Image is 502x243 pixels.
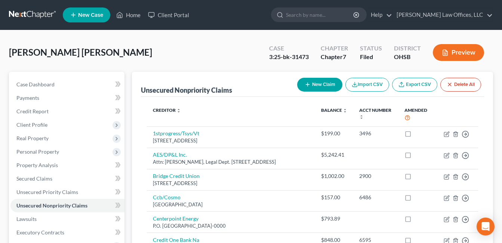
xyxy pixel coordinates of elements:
[321,107,347,113] a: Balance unfold_more
[16,229,64,236] span: Executory Contracts
[392,78,437,92] a: Export CSV
[10,172,124,185] a: Secured Claims
[16,135,49,141] span: Real Property
[321,194,347,201] div: $157.00
[393,8,493,22] a: [PERSON_NAME] Law Offices, LLC
[153,180,309,187] div: [STREET_ADDRESS]
[78,12,103,18] span: New Case
[16,202,87,209] span: Unsecured Nonpriority Claims
[10,212,124,226] a: Lawsuits
[345,78,389,92] button: Import CSV
[359,107,391,119] a: Acct Number unfold_more
[153,194,181,200] a: Ccb/Cosmo
[394,53,421,61] div: OHSB
[321,215,347,222] div: $793.89
[297,78,342,92] button: New Claim
[321,130,347,137] div: $199.00
[359,194,392,201] div: 6486
[343,53,346,60] span: 7
[440,78,481,92] button: Delete All
[286,8,354,22] input: Search by name...
[359,172,392,180] div: 2900
[153,215,198,222] a: Centerpoint Energy
[144,8,193,22] a: Client Portal
[394,44,421,53] div: District
[9,47,152,58] span: [PERSON_NAME] [PERSON_NAME]
[10,78,124,91] a: Case Dashboard
[16,162,58,168] span: Property Analysis
[16,95,39,101] span: Payments
[16,81,55,87] span: Case Dashboard
[141,86,232,95] div: Unsecured Nonpriority Claims
[360,53,382,61] div: Filed
[321,151,347,159] div: $5,242.41
[10,199,124,212] a: Unsecured Nonpriority Claims
[10,105,124,118] a: Credit Report
[269,53,309,61] div: 3:25-bk-31473
[343,108,347,113] i: unfold_more
[321,172,347,180] div: $1,002.00
[10,185,124,199] a: Unsecured Priority Claims
[321,53,348,61] div: Chapter
[321,44,348,53] div: Chapter
[359,115,364,119] i: unfold_more
[176,108,181,113] i: unfold_more
[433,44,484,61] button: Preview
[359,130,392,137] div: 3496
[367,8,392,22] a: Help
[153,237,199,243] a: Credit One Bank Na
[153,151,187,158] a: AES/DP&L Inc.
[153,130,199,136] a: 1stprogress/Tsys/Vt
[153,201,309,208] div: [GEOGRAPHIC_DATA]
[153,222,309,230] div: P.O. [GEOGRAPHIC_DATA]-0000
[153,173,200,179] a: Bridge Credit Union
[16,216,37,222] span: Lawsuits
[477,218,495,236] div: Open Intercom Messenger
[360,44,382,53] div: Status
[16,148,59,155] span: Personal Property
[113,8,144,22] a: Home
[153,137,309,144] div: [STREET_ADDRESS]
[153,107,181,113] a: Creditor unfold_more
[16,121,47,128] span: Client Profile
[16,175,52,182] span: Secured Claims
[10,91,124,105] a: Payments
[10,226,124,239] a: Executory Contracts
[398,103,438,126] th: Amended
[269,44,309,53] div: Case
[16,189,78,195] span: Unsecured Priority Claims
[16,108,49,114] span: Credit Report
[153,159,309,166] div: Attn: [PERSON_NAME], Legal Dept. [STREET_ADDRESS]
[10,159,124,172] a: Property Analysis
